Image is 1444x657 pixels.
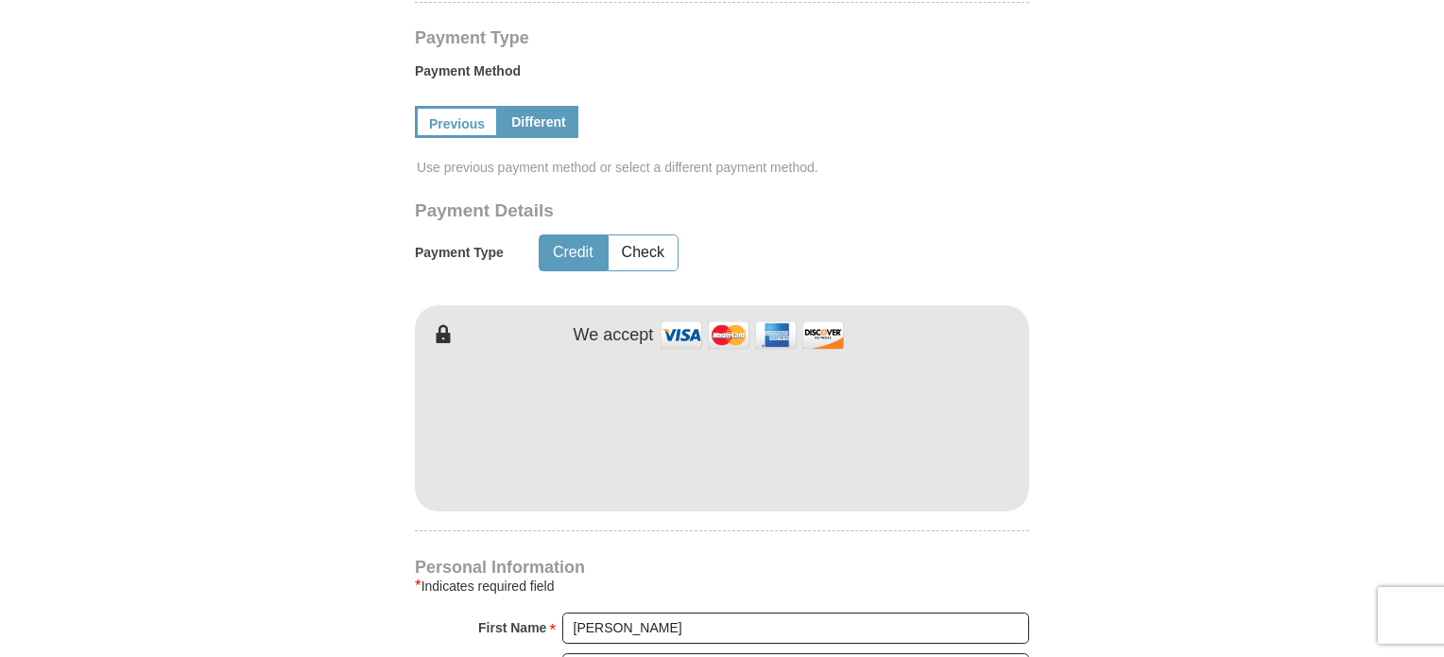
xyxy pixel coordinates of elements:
[415,245,504,261] h5: Payment Type
[499,106,578,138] a: Different
[415,30,1029,45] h4: Payment Type
[415,200,897,222] h3: Payment Details
[540,235,607,270] button: Credit
[658,315,847,355] img: credit cards accepted
[415,560,1029,575] h4: Personal Information
[609,235,678,270] button: Check
[478,614,546,641] strong: First Name
[415,575,1029,597] div: Indicates required field
[415,106,499,138] a: Previous
[574,325,654,346] h4: We accept
[417,158,1031,177] span: Use previous payment method or select a different payment method.
[415,61,1029,90] label: Payment Method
